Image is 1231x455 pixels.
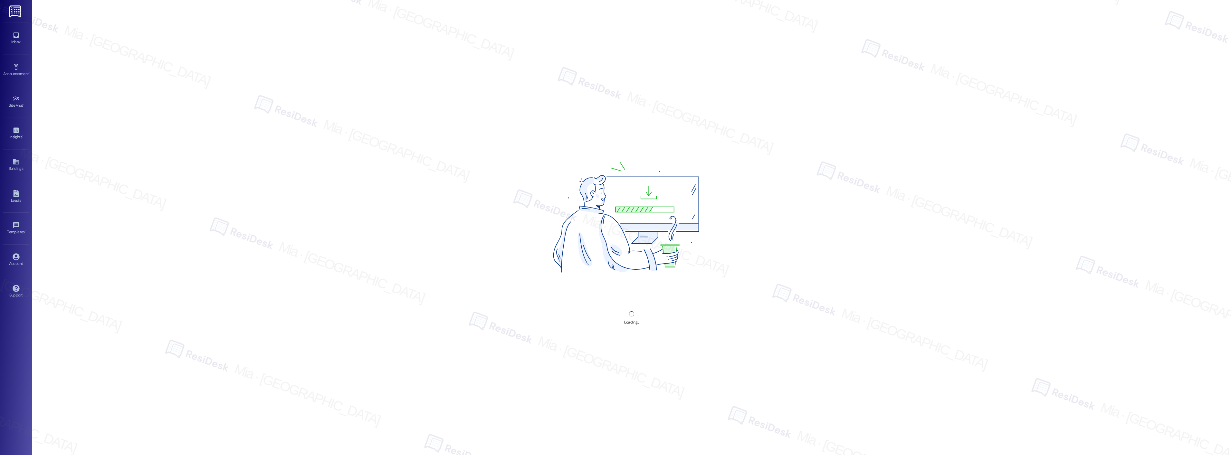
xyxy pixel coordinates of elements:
[3,125,29,142] a: Insights •
[22,134,23,138] span: •
[9,5,23,17] img: ResiDesk Logo
[3,220,29,237] a: Templates •
[23,102,24,107] span: •
[3,188,29,206] a: Leads
[3,156,29,174] a: Buildings
[3,30,29,47] a: Inbox
[25,229,26,233] span: •
[29,71,30,75] span: •
[3,93,29,111] a: Site Visit •
[624,319,639,326] div: Loading...
[3,251,29,269] a: Account
[3,283,29,300] a: Support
